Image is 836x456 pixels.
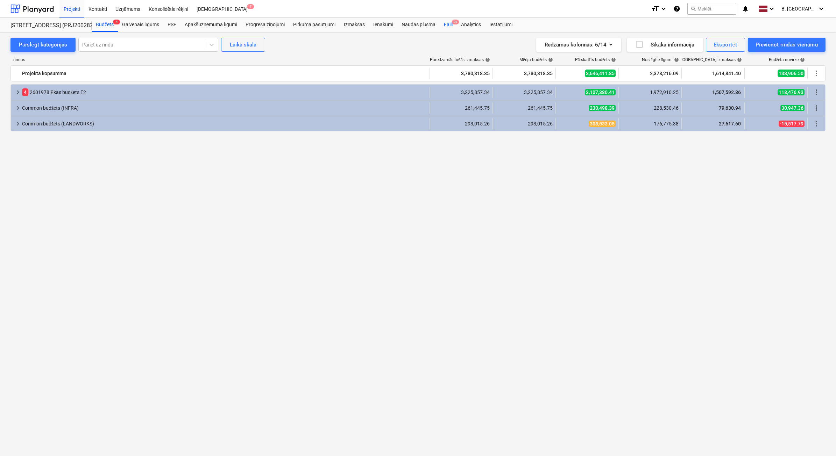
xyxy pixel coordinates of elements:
span: 79,630.94 [718,105,742,111]
div: 293,015.26 [433,121,490,126]
div: Common budžets (INFRA) [22,102,427,114]
a: Apakšuzņēmuma līgumi [180,18,241,32]
span: help [799,57,805,62]
div: Noslēgtie līgumi [642,57,679,63]
div: Pārslēgt kategorijas [19,40,67,49]
i: format_size [651,5,659,13]
span: 133,906.50 [778,70,805,77]
div: Budžeta novirze [769,57,805,63]
a: Izmaksas [340,18,369,32]
button: Redzamas kolonnas:6/14 [536,38,621,52]
span: 4 [113,20,120,24]
span: help [673,57,679,62]
div: [STREET_ADDRESS] (PRJ2002826) 2601978 [10,22,83,29]
span: 7 [247,4,254,9]
span: 1,614,841.40 [711,70,742,77]
div: 3,225,857.34 [496,89,553,95]
span: Vairāk darbību [812,69,821,78]
div: [DEMOGRAPHIC_DATA] izmaksas [673,57,742,63]
i: keyboard_arrow_down [767,5,776,13]
span: Vairāk darbību [812,88,821,96]
i: keyboard_arrow_down [659,5,668,13]
div: Projekta kopsumma [22,68,427,79]
div: Mērķa budžets [519,57,553,63]
button: Pārslēgt kategorijas [10,38,76,52]
span: help [610,57,616,62]
button: Meklēt [687,3,736,15]
span: 230,498.39 [589,105,616,111]
a: Ienākumi [369,18,397,32]
i: Zināšanu pamats [673,5,680,13]
span: search [690,6,696,12]
div: 293,015.26 [496,121,553,126]
button: Laika skala [221,38,265,52]
div: 3,225,857.34 [433,89,490,95]
div: 261,445.75 [433,105,490,111]
span: Vairāk darbību [812,104,821,112]
span: 308,533.05 [589,121,616,127]
div: Paredzamās tiešās izmaksas [430,57,490,63]
div: 3,780,318.35 [496,68,553,79]
span: keyboard_arrow_right [14,104,22,112]
a: Faili9+ [440,18,457,32]
div: Pievienot rindas vienumu [756,40,818,49]
div: 3,780,318.35 [433,68,490,79]
div: 176,775.38 [622,121,679,126]
a: Iestatījumi [485,18,517,32]
span: B. [GEOGRAPHIC_DATA] [781,6,816,12]
a: PSF [163,18,180,32]
div: 2,378,216.09 [622,68,679,79]
span: -15,517.79 [779,121,805,127]
span: help [736,57,742,62]
div: 261,445.75 [496,105,553,111]
div: Faili [440,18,457,32]
a: Galvenais līgums [118,18,163,32]
div: Eksportēt [714,40,737,49]
a: Analytics [457,18,485,32]
span: 3,646,411.85 [585,70,616,77]
div: 1,972,910.25 [622,89,679,95]
span: 27,617.60 [718,121,742,126]
span: 1,507,592.86 [711,89,742,95]
a: Pirkuma pasūtījumi [289,18,340,32]
span: 4 [22,88,28,96]
span: 9+ [452,20,459,24]
iframe: Chat Widget [801,422,836,456]
a: Naudas plūsma [397,18,440,32]
div: rindas [10,57,430,63]
button: Eksportēt [706,38,745,52]
div: Common budžets (LANDWORKS) [22,118,427,129]
div: 2601978 Ēkas budžets E2 [22,87,427,98]
span: Vairāk darbību [812,120,821,128]
a: Budžets4 [92,18,118,32]
div: Budžets [92,18,118,32]
div: 228,530.46 [622,105,679,111]
span: 30,947.36 [780,105,805,111]
span: help [484,57,490,62]
span: 3,107,380.41 [585,89,616,95]
i: keyboard_arrow_down [817,5,826,13]
span: keyboard_arrow_right [14,120,22,128]
span: help [547,57,553,62]
span: keyboard_arrow_right [14,88,22,96]
a: Progresa ziņojumi [241,18,289,32]
div: Pārskatīts budžets [575,57,616,63]
div: Redzamas kolonnas : 6/14 [545,40,613,49]
div: Laika skala [230,40,256,49]
i: notifications [742,5,749,13]
button: Pievienot rindas vienumu [748,38,826,52]
button: Sīkāka informācija [627,38,703,52]
span: 118,476.93 [778,89,805,95]
div: Sīkāka informācija [635,40,695,49]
